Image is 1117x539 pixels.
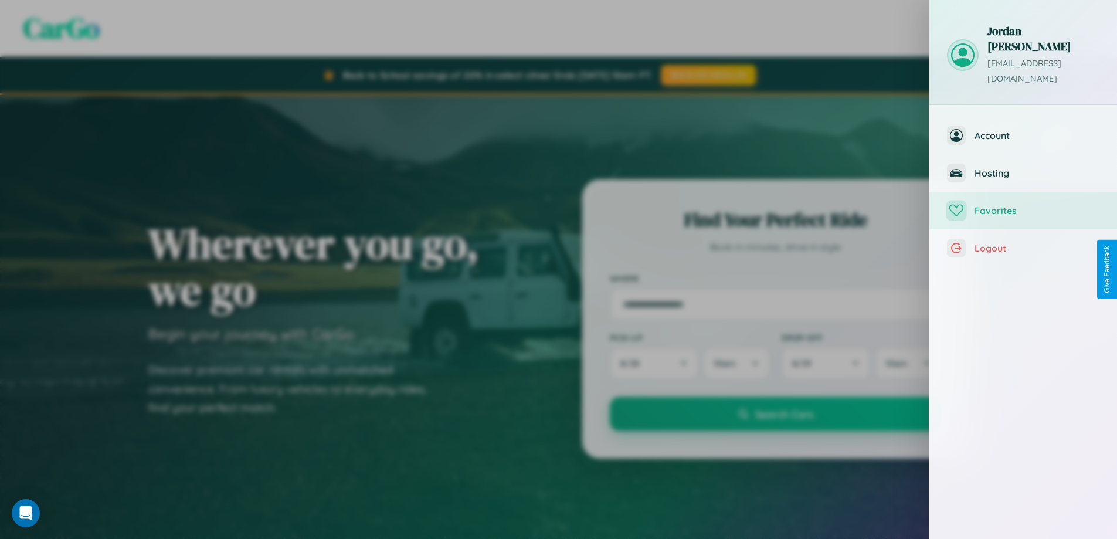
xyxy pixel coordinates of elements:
button: Hosting [929,154,1117,192]
button: Logout [929,229,1117,267]
button: Account [929,117,1117,154]
p: [EMAIL_ADDRESS][DOMAIN_NAME] [987,56,1099,87]
h3: Jordan [PERSON_NAME] [987,23,1099,54]
span: Favorites [975,205,1099,216]
div: Open Intercom Messenger [12,499,40,527]
span: Logout [975,242,1099,254]
span: Hosting [975,167,1099,179]
div: Give Feedback [1103,246,1111,293]
span: Account [975,130,1099,141]
button: Favorites [929,192,1117,229]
